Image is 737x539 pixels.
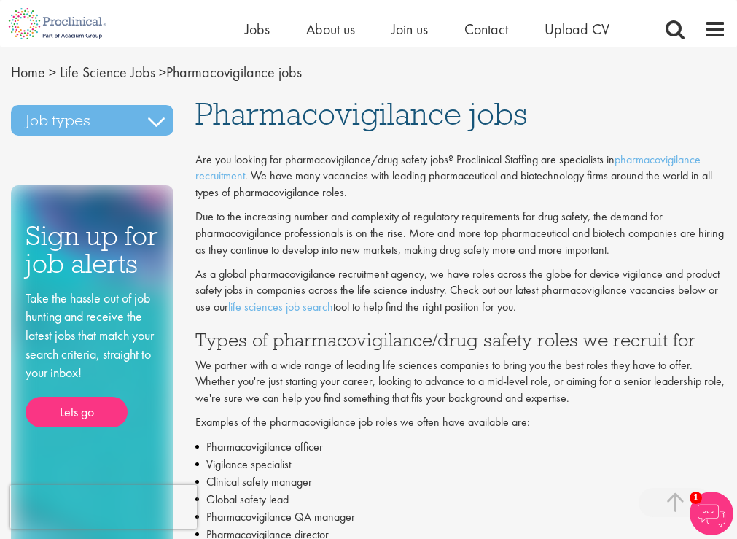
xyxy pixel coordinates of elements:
[195,438,726,456] li: Pharmacovigilance officer
[245,20,270,39] a: Jobs
[195,94,527,133] span: Pharmacovigilance jobs
[26,222,159,278] h3: Sign up for job alerts
[195,209,726,259] p: Due to the increasing number and complexity of regulatory requirements for drug safety, the deman...
[26,289,159,427] div: Take the hassle out of job hunting and receive the latest jobs that match your search criteria, s...
[464,20,508,39] a: Contact
[228,299,333,314] a: life sciences job search
[10,485,197,529] iframe: reCAPTCHA
[60,63,155,82] a: breadcrumb link to Life Science Jobs
[690,492,702,504] span: 1
[26,397,128,427] a: Lets go
[195,152,701,184] a: pharmacovigilance recruitment
[49,63,56,82] span: >
[11,63,45,82] a: breadcrumb link to Home
[11,63,302,82] span: Pharmacovigilance jobs
[195,414,726,431] p: Examples of the pharmacovigilance job roles we often have available are:
[391,20,428,39] a: Join us
[195,456,726,473] li: Vigilance specialist
[195,266,726,317] p: As a global pharmacovigilance recruitment agency, we have roles across the globe for device vigil...
[195,491,726,508] li: Global safety lead
[545,20,609,39] a: Upload CV
[195,508,726,526] li: Pharmacovigilance QA manager
[195,357,726,408] p: We partner with a wide range of leading life sciences companies to bring you the best roles they ...
[195,473,726,491] li: Clinical safety manager
[159,63,166,82] span: >
[306,20,355,39] a: About us
[195,330,726,349] h3: Types of pharmacovigilance/drug safety roles we recruit for
[11,105,173,136] h3: Job types
[690,492,733,535] img: Chatbot
[195,152,726,202] p: Are you looking for pharmacovigilance/drug safety jobs? Proclinical Staffing are specialists in ....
